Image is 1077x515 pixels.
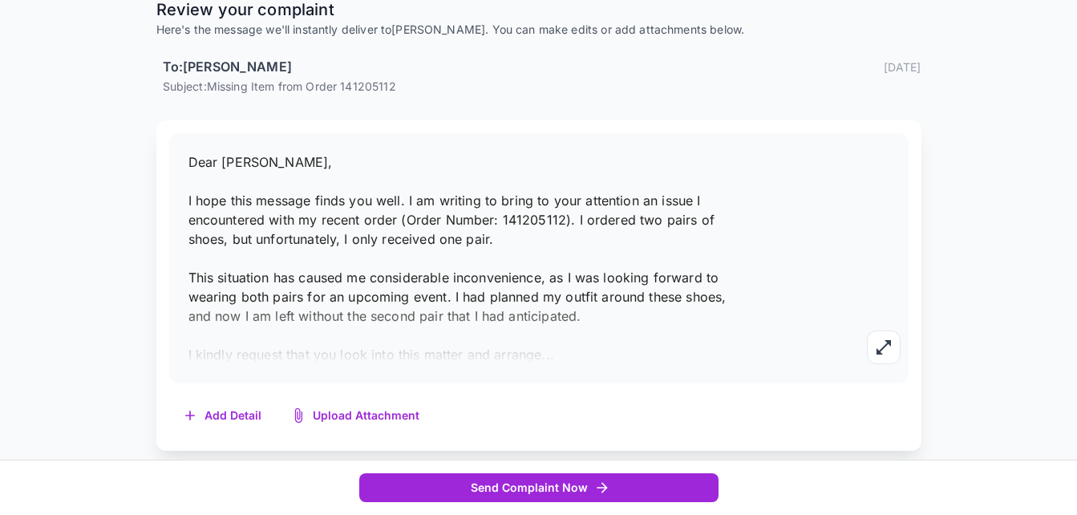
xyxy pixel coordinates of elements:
span: Dear [PERSON_NAME], I hope this message finds you well. I am writing to bring to your attention a... [188,154,727,363]
button: Upload Attachment [277,399,435,432]
p: Here's the message we'll instantly deliver to [PERSON_NAME] . You can make edits or add attachmen... [156,22,921,38]
p: [DATE] [884,59,921,75]
span: ... [541,347,553,363]
button: Add Detail [169,399,277,432]
button: Send Complaint Now [359,473,719,503]
h6: To: [PERSON_NAME] [163,57,292,78]
p: Subject: Missing Item from Order 141205112 [163,78,921,95]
